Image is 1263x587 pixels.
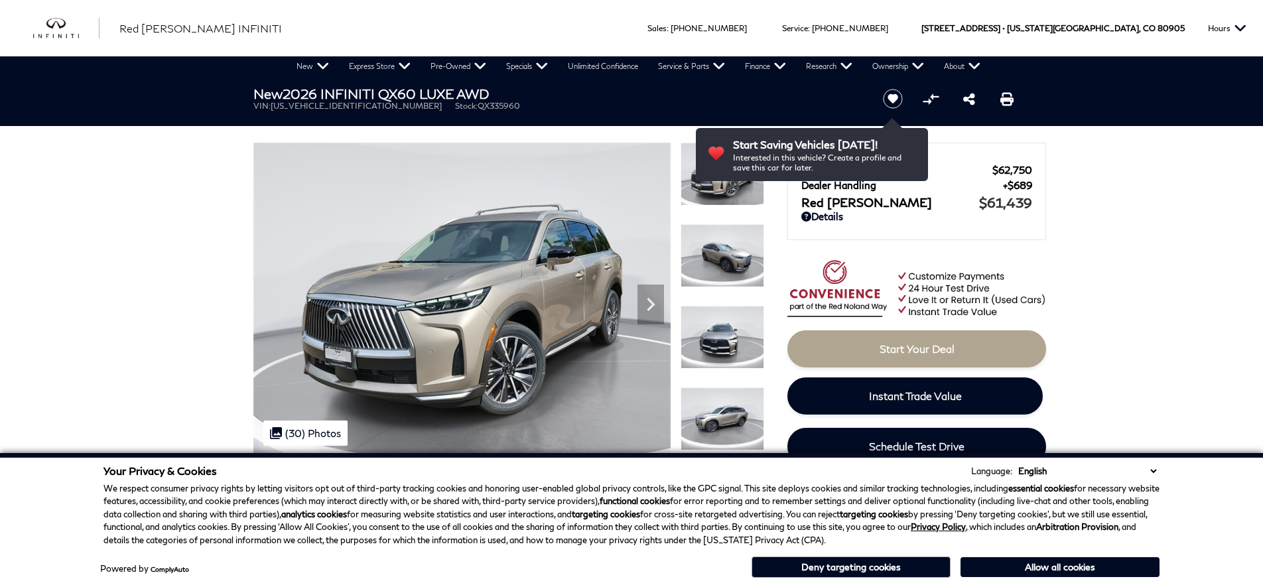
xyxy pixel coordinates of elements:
a: Start Your Deal [787,330,1046,367]
a: Research [796,56,862,76]
img: New 2026 WARM TITANIUM INFINITI LUXE AWD image 1 [253,143,671,456]
a: MSRP $62,750 [801,164,1032,176]
a: [STREET_ADDRESS] • [US_STATE][GEOGRAPHIC_DATA], CO 80905 [921,23,1185,33]
strong: Arbitration Provision [1036,521,1118,532]
h1: 2026 INFINITI QX60 LUXE AWD [253,86,860,101]
button: Save vehicle [878,88,907,109]
span: Instant Trade Value [869,389,962,402]
a: ComplyAuto [151,565,189,573]
button: Compare Vehicle [921,89,941,109]
span: Stock: [455,101,478,111]
span: $689 [1003,179,1032,191]
span: Your Privacy & Cookies [103,464,217,477]
span: Dealer Handling [801,179,1003,191]
img: New 2026 WARM TITANIUM INFINITI LUXE AWD image 1 [681,143,764,206]
span: QX335960 [478,101,520,111]
div: Next [637,285,664,324]
p: We respect consumer privacy rights by letting visitors opt out of third-party tracking cookies an... [103,482,1160,547]
a: Print this New 2026 INFINITI QX60 LUXE AWD [1000,91,1014,107]
span: Red [PERSON_NAME] INFINITI [119,22,282,34]
a: Instant Trade Value [787,377,1043,415]
a: [PHONE_NUMBER] [812,23,888,33]
span: [US_VEHICLE_IDENTIFICATION_NUMBER] [271,101,442,111]
a: Schedule Test Drive [787,428,1046,465]
a: Pre-Owned [421,56,496,76]
span: VIN: [253,101,271,111]
img: New 2026 WARM TITANIUM INFINITI LUXE AWD image 3 [681,306,764,369]
select: Language Select [1015,464,1160,478]
span: $61,439 [979,194,1032,210]
nav: Main Navigation [287,56,990,76]
a: Finance [735,56,796,76]
img: INFINITI [33,18,100,39]
span: $62,750 [992,164,1032,176]
a: About [934,56,990,76]
img: New 2026 WARM TITANIUM INFINITI LUXE AWD image 4 [681,387,764,450]
a: Privacy Policy [911,521,966,532]
div: Powered by [100,564,189,573]
strong: essential cookies [1008,483,1074,493]
span: MSRP [801,164,992,176]
span: : [667,23,669,33]
a: Share this New 2026 INFINITI QX60 LUXE AWD [963,91,975,107]
strong: analytics cookies [281,509,347,519]
span: Service [782,23,808,33]
a: Unlimited Confidence [558,56,648,76]
a: Ownership [862,56,934,76]
span: Sales [647,23,667,33]
a: New [287,56,339,76]
strong: New [253,86,283,101]
strong: targeting cookies [840,509,908,519]
span: Start Your Deal [880,342,955,355]
div: (30) Photos [263,421,348,446]
a: Service & Parts [648,56,735,76]
img: New 2026 WARM TITANIUM INFINITI LUXE AWD image 2 [681,224,764,287]
div: Language: [971,467,1012,476]
a: Red [PERSON_NAME] $61,439 [801,194,1032,210]
a: Dealer Handling $689 [801,179,1032,191]
span: : [808,23,810,33]
a: Details [801,210,1032,222]
button: Allow all cookies [961,557,1160,577]
a: Specials [496,56,558,76]
strong: targeting cookies [572,509,640,519]
span: Schedule Test Drive [869,440,964,452]
a: [PHONE_NUMBER] [671,23,747,33]
span: Red [PERSON_NAME] [801,195,979,210]
strong: functional cookies [600,495,670,506]
a: Express Store [339,56,421,76]
button: Deny targeting cookies [752,556,951,578]
a: Red [PERSON_NAME] INFINITI [119,21,282,36]
a: infiniti [33,18,100,39]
